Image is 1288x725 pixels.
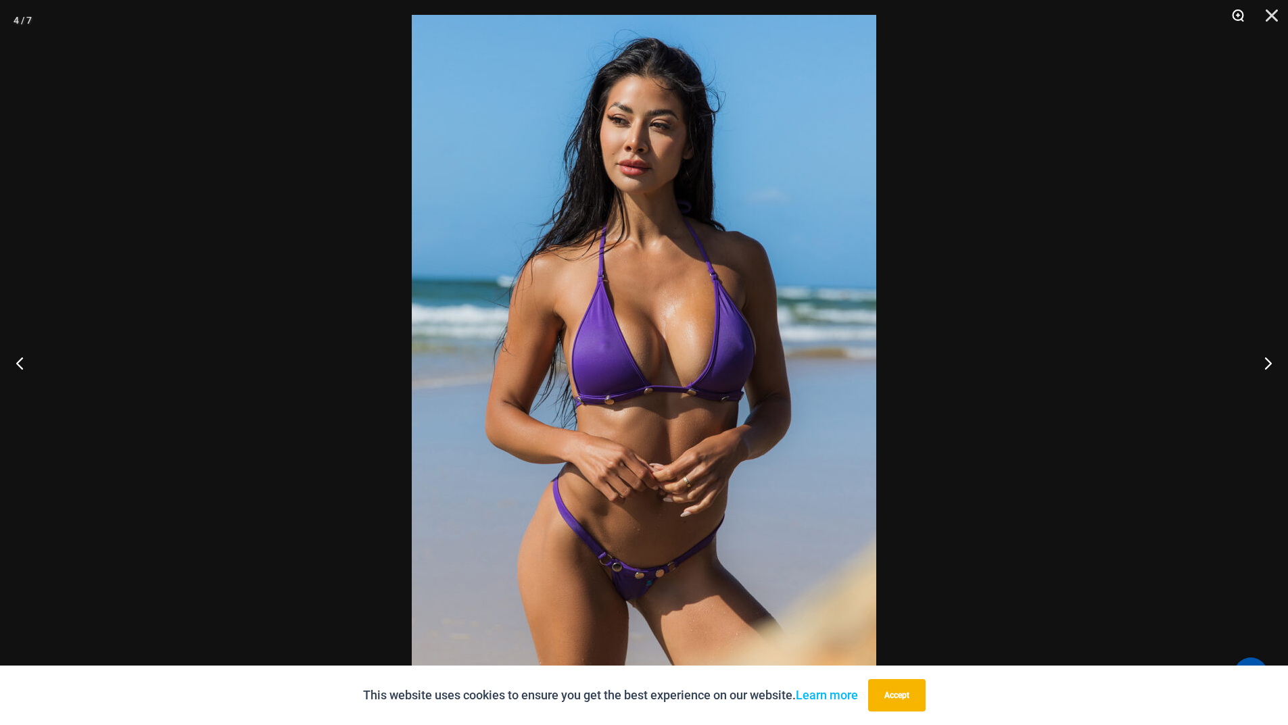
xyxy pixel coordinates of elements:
[412,15,876,711] img: Tight Rope Grape 319 Tri Top 4212 Micro Bottom 05
[363,685,858,705] p: This website uses cookies to ensure you get the best experience on our website.
[1237,329,1288,397] button: Next
[796,688,858,702] a: Learn more
[868,679,926,711] button: Accept
[14,10,32,30] div: 4 / 7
